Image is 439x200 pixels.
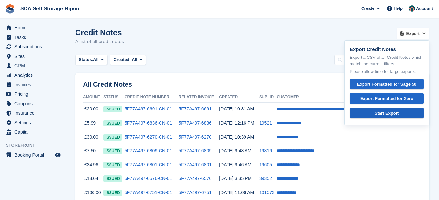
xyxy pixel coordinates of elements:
th: Status [103,92,125,103]
button: Created: All [110,55,146,65]
a: Preview store [54,151,62,159]
span: Sites [14,52,54,61]
a: 5F77A497-6691-CN-01 [125,106,172,111]
a: menu [3,80,62,89]
span: Settings [14,118,54,127]
td: £34.96 [83,158,103,172]
a: menu [3,127,62,137]
th: Credit Note Number [125,92,179,103]
td: £18.64 [83,172,103,186]
span: Analytics [14,71,54,80]
td: £30.00 [83,130,103,144]
th: Sub. ID [259,92,277,103]
span: issued [103,162,122,168]
span: issued [103,175,122,182]
td: £20.00 [83,102,103,116]
span: Coupons [14,99,54,108]
a: 5F77A497-6809 [179,148,211,153]
a: Export Formatted for Xero [350,93,424,104]
span: Pricing [14,90,54,99]
div: Start Export [355,110,418,117]
span: Capital [14,127,54,137]
button: Status: All [75,55,107,65]
a: 5F77A497-6691 [179,106,211,111]
h2: All Credit Notes [83,81,421,88]
a: menu [3,99,62,108]
a: 5F77A497-6576 [179,176,211,181]
a: 5F77A497-6801-CN-01 [125,162,172,167]
span: All [132,57,137,62]
time: 2025-08-22 14:35:31 UTC [219,176,252,181]
a: 5F77A497-6836 [179,120,211,125]
span: issued [103,120,122,126]
button: Export [397,28,429,39]
span: issued [103,106,122,112]
th: Customer [277,92,421,103]
a: 5F77A497-6836-CN-01 [125,120,172,125]
span: Home [14,23,54,32]
span: Insurance [14,108,54,118]
span: CRM [14,61,54,70]
p: A list of all credit notes [75,38,124,45]
a: SCA Self Storage Ripon [18,3,82,14]
span: Booking Portal [14,150,54,159]
span: issued [103,190,122,196]
a: 5F77A497-6801 [179,162,211,167]
a: 5F77A497-6576-CN-01 [125,176,172,181]
a: menu [3,71,62,80]
time: 2025-09-02 09:31:03 UTC [219,106,254,111]
a: 5F77A497-6809-CN-01 [125,148,172,153]
img: stora-icon-8386f47178a22dfd0bd8f6a31ec36ba5ce8667c1dd55bd0f319d3a0aa187defe.svg [5,4,15,14]
time: 2025-09-01 11:16:33 UTC [219,120,254,125]
div: Export Formatted for Xero [355,95,418,102]
span: Account [416,6,433,12]
a: 19521 [259,120,272,125]
td: £106.00 [83,186,103,200]
a: 5F77A497-6270 [179,134,211,140]
span: Create [361,5,374,12]
time: 2025-08-20 10:06:28 UTC [219,190,254,195]
td: £5.99 [83,116,103,130]
a: menu [3,90,62,99]
a: menu [3,33,62,42]
a: Start Export [350,108,424,119]
p: Export a CSV of all Credit Notes which match the current filters. [350,54,424,67]
h1: Credit Notes [75,28,124,37]
a: 5F77A497-6751 [179,190,211,195]
a: menu [3,23,62,32]
span: Help [394,5,403,12]
a: 19816 [259,148,272,153]
a: menu [3,52,62,61]
div: Export Formatted for Sage 50 [355,81,418,88]
time: 2025-08-29 08:48:34 UTC [219,148,251,153]
span: Storefront [6,142,65,149]
a: menu [3,118,62,127]
span: Subscriptions [14,42,54,51]
span: issued [103,148,122,154]
span: Status: [79,57,93,63]
p: Please allow time for large exports. [350,68,424,75]
span: Invoices [14,80,54,89]
a: menu [3,108,62,118]
a: Export Formatted for Sage 50 [350,79,424,90]
span: issued [103,134,122,141]
span: Export [406,30,420,37]
time: 2025-08-29 08:46:01 UTC [219,162,251,167]
span: All [93,57,99,63]
a: 39352 [259,176,272,181]
a: menu [3,42,62,51]
a: 5F77A497-6751-CN-01 [125,190,172,195]
th: Related Invoice [179,92,219,103]
td: £7.50 [83,144,103,158]
p: Export Credit Notes [350,46,424,53]
th: Amount [83,92,103,103]
a: menu [3,150,62,159]
a: menu [3,61,62,70]
a: 101573 [259,190,275,195]
span: Created: [113,57,131,62]
a: 19605 [259,162,272,167]
a: 5F77A497-6270-CN-01 [125,134,172,140]
span: Tasks [14,33,54,42]
time: 2025-08-31 09:39:05 UTC [219,134,254,140]
th: Created [219,92,259,103]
